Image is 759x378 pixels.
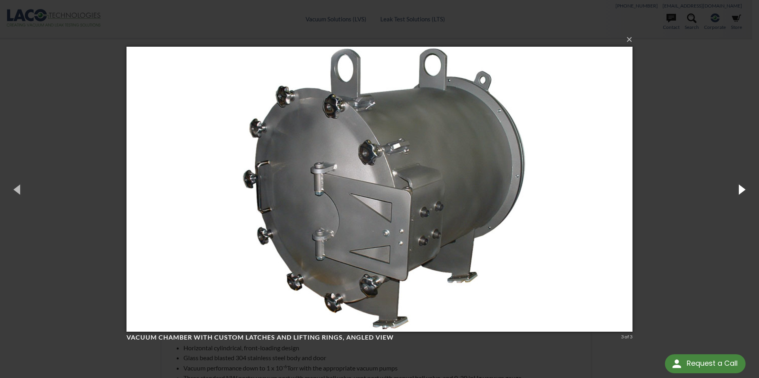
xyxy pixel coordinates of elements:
button: Next (Right arrow key) [723,167,759,211]
div: Request a Call [687,354,738,372]
h4: Vacuum Chamber with Custom Latches and Lifting Rings, angled view [126,333,618,342]
button: × [129,31,635,48]
img: round button [670,357,683,370]
div: 3 of 3 [621,333,632,340]
img: Vacuum Chamber with Custom Latches and Lifting Rings, angled view [126,31,632,348]
div: Request a Call [665,354,746,373]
